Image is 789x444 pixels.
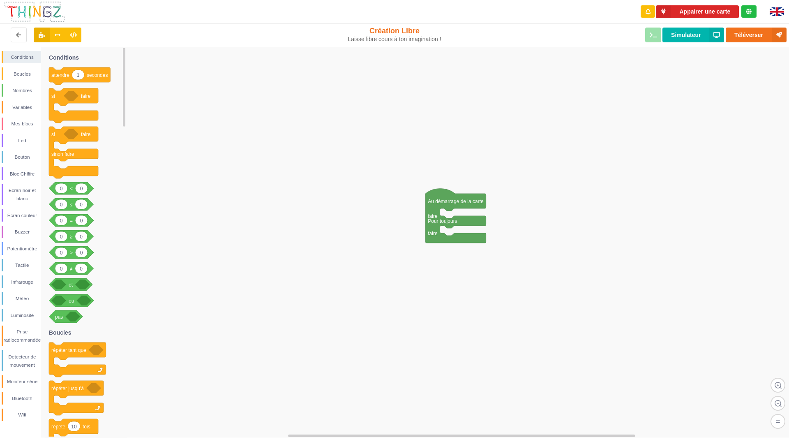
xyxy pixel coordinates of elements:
div: Création Libre [326,26,464,43]
div: Moniteur série [3,377,41,386]
div: Buzzer [3,228,41,236]
div: Ecran noir et blanc [3,186,41,203]
text: faire [81,93,91,99]
text: secondes [87,72,108,78]
text: ≠ [70,266,73,272]
img: gb.png [770,7,784,16]
img: thingz_logo.png [4,1,65,23]
text: pas [55,314,63,320]
div: Tu es connecté au serveur de création de Thingz [741,5,757,18]
div: Bluetooth [3,394,41,402]
div: Led [3,136,41,145]
text: ≤ [70,202,73,208]
text: ≥ [70,234,73,240]
text: 0 [80,218,83,224]
text: faire [81,132,91,137]
text: ou [69,298,74,304]
text: 0 [60,250,63,256]
text: 0 [80,250,83,256]
div: Mes blocs [3,120,41,128]
text: répète [51,424,65,430]
text: répéter tant que [51,347,86,353]
text: fois [83,424,90,430]
text: > [70,250,73,256]
text: 0 [60,186,63,192]
button: Téléverser [726,28,787,42]
text: Au démarrage de la carte [428,199,484,204]
button: Appairer une carte [656,5,739,18]
text: et [69,282,73,288]
div: Écran couleur [3,211,41,220]
text: Conditions [49,54,79,61]
text: attendre [51,72,69,78]
div: Wifi [3,411,41,419]
div: Météo [3,294,41,303]
div: Potentiomètre [3,245,41,253]
text: 0 [80,266,83,272]
text: faire [428,213,438,219]
div: Prise radiocommandée [3,328,41,344]
text: 0 [80,234,83,240]
div: Bouton [3,153,41,161]
div: Variables [3,103,41,111]
text: si [51,132,55,137]
div: Infrarouge [3,278,41,286]
button: Simulateur [662,28,724,42]
text: Boucles [49,329,72,336]
text: 0 [60,266,63,272]
text: 0 [60,234,63,240]
text: 0 [80,186,83,192]
div: Bloc Chiffre [3,170,41,178]
text: 0 [60,218,63,224]
div: Luminosité [3,311,41,319]
text: faire [428,231,438,236]
text: si [51,93,55,99]
text: répéter jusqu'à [51,386,84,391]
text: = [70,218,73,224]
div: Tactile [3,261,41,269]
text: 0 [60,202,63,208]
text: 0 [80,202,83,208]
text: Pour toujours [428,218,457,224]
div: Detecteur de mouvement [3,353,41,369]
div: Boucles [3,70,41,78]
text: 1 [77,72,80,78]
text: 10 [71,424,77,430]
text: < [70,186,73,192]
div: Nombres [3,86,41,95]
div: Conditions [3,53,41,61]
div: Laisse libre cours à ton imagination ! [326,36,464,43]
text: sinon faire [51,151,74,157]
